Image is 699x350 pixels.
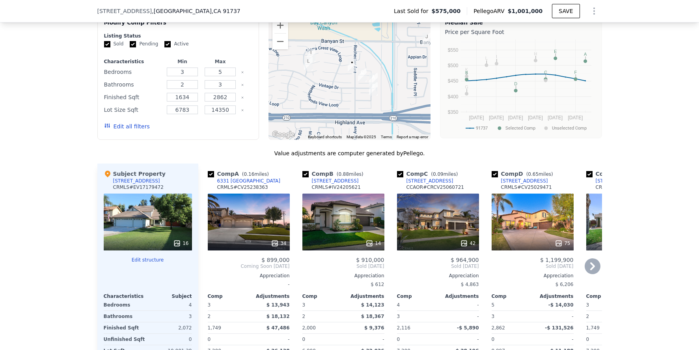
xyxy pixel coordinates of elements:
div: 2 [208,311,247,322]
span: Coming Soon [DATE] [208,263,290,269]
div: Comp [397,293,438,299]
a: [STREET_ADDRESS] [586,178,643,184]
div: 2 [302,311,342,322]
span: 0.65 [528,171,539,177]
div: Value adjustments are computer generated by Pellego . [97,149,602,157]
span: 0 [397,337,400,342]
text: [DATE] [528,115,543,120]
img: Google [270,130,296,140]
div: Bathrooms [104,311,146,322]
div: Comp C [397,170,461,178]
div: - [250,334,290,345]
span: $ 964,900 [451,257,479,263]
span: $ 13,943 [267,302,290,308]
span: 3 [586,302,589,308]
div: 11888 White Mountain Ct [348,58,356,72]
a: [STREET_ADDRESS] [302,178,359,184]
button: Clear [241,109,244,112]
div: 11648 Mount Sherman Ct [304,57,313,71]
span: $ 18,132 [267,314,290,319]
div: 2 [586,311,626,322]
span: $ 6,206 [555,282,574,287]
span: Pellego ARV [473,7,508,15]
div: Price per Square Foot [445,26,597,38]
span: ( miles) [428,171,461,177]
label: Active [164,41,188,47]
div: - [534,334,574,345]
div: 0 [149,334,192,345]
span: ( miles) [334,171,367,177]
span: $ 4,863 [461,282,479,287]
button: Keyboard shortcuts [308,134,342,140]
text: $450 [447,78,458,84]
div: 6331 Thunder Mountain [369,73,378,87]
span: 0 [586,337,589,342]
div: Comp D [492,170,556,178]
div: - [440,299,479,310]
div: 3 [492,311,531,322]
span: $ 910,000 [356,257,384,263]
span: 0 [492,337,495,342]
text: E [554,49,557,54]
text: F [574,70,577,75]
button: Show Options [586,3,602,19]
div: CRMLS # CV25238363 [217,184,268,190]
div: Listing Status [104,33,253,39]
div: 6371 Thunder Mountain Ave [369,82,378,96]
span: -$ 14,030 [548,302,574,308]
span: $575,000 [432,7,461,15]
svg: A chart. [445,38,597,136]
span: 2,862 [492,325,505,331]
div: Bedrooms [104,299,146,310]
div: Appreciation [492,273,574,279]
button: Clear [241,71,244,74]
text: I [496,54,497,59]
div: 6331 [GEOGRAPHIC_DATA] [217,178,281,184]
div: Comp E [586,170,647,178]
div: Comp B [302,170,367,178]
div: Adjustments [533,293,574,299]
div: Comp [586,293,627,299]
span: 1,749 [208,325,221,331]
text: G [465,85,468,89]
div: 2,072 [149,322,192,333]
div: 11934 Timber Mountain Ct [358,68,367,82]
button: Edit structure [104,257,192,263]
span: 3 [302,302,306,308]
div: - [208,279,290,290]
span: 0 [208,337,211,342]
div: Characteristics [104,293,148,299]
span: 1,749 [586,325,600,331]
div: CRMLS # EV17179472 [113,184,164,190]
div: Max [203,58,238,65]
div: Adjustments [343,293,384,299]
span: $ 612 [371,282,384,287]
span: Sold [DATE] [302,263,384,269]
span: Map data ©2025 [347,135,376,139]
div: 11656 Mount Waverly Ct [307,49,315,62]
div: 3 [397,311,436,322]
a: Report a map error [397,135,428,139]
text: J [544,71,547,76]
span: $ 14,123 [361,302,384,308]
text: K [465,67,468,72]
div: CRMLS # CV25029471 [501,184,552,190]
div: CRMLS # TR25121720 [596,184,646,190]
span: 0.09 [433,171,444,177]
div: 14 [365,239,381,247]
div: Comp [208,293,249,299]
span: , [GEOGRAPHIC_DATA] [152,7,240,15]
input: Sold [104,41,110,47]
text: $400 [447,94,458,100]
span: -$ 131,526 [545,325,573,331]
div: CCAOR # CRCV25060721 [406,184,464,190]
div: 42 [460,239,475,247]
text: L [485,56,487,60]
div: 16 [173,239,188,247]
a: Terms (opens in new tab) [381,135,392,139]
span: 0 [302,337,306,342]
div: 4 [149,299,192,310]
div: [STREET_ADDRESS] [596,178,643,184]
span: 0.16 [244,171,255,177]
span: 2,116 [397,325,410,331]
